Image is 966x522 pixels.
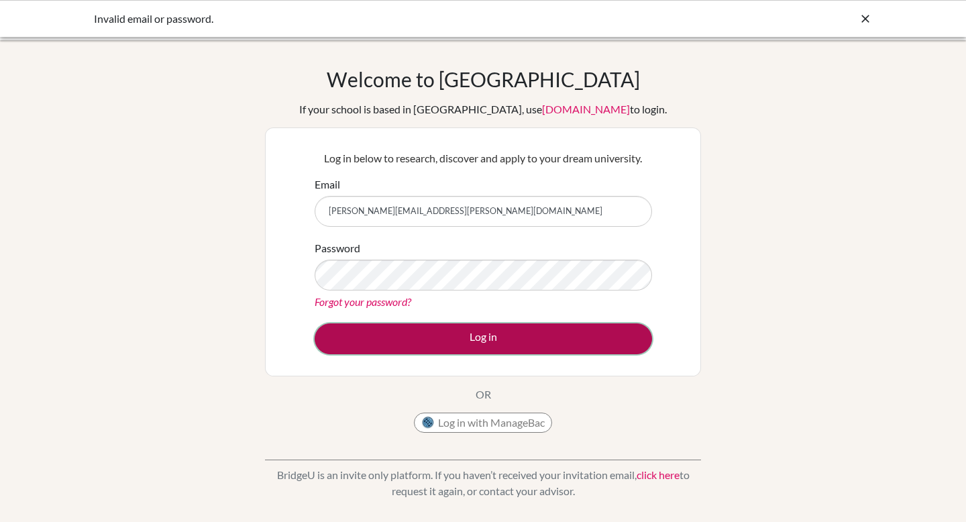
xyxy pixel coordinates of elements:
a: [DOMAIN_NAME] [542,103,630,115]
div: Invalid email or password. [94,11,671,27]
a: click here [637,468,680,481]
p: BridgeU is an invite only platform. If you haven’t received your invitation email, to request it ... [265,467,701,499]
div: If your school is based in [GEOGRAPHIC_DATA], use to login. [299,101,667,117]
p: OR [476,386,491,403]
label: Email [315,176,340,193]
button: Log in [315,323,652,354]
button: Log in with ManageBac [414,413,552,433]
h1: Welcome to [GEOGRAPHIC_DATA] [327,67,640,91]
a: Forgot your password? [315,295,411,308]
p: Log in below to research, discover and apply to your dream university. [315,150,652,166]
label: Password [315,240,360,256]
